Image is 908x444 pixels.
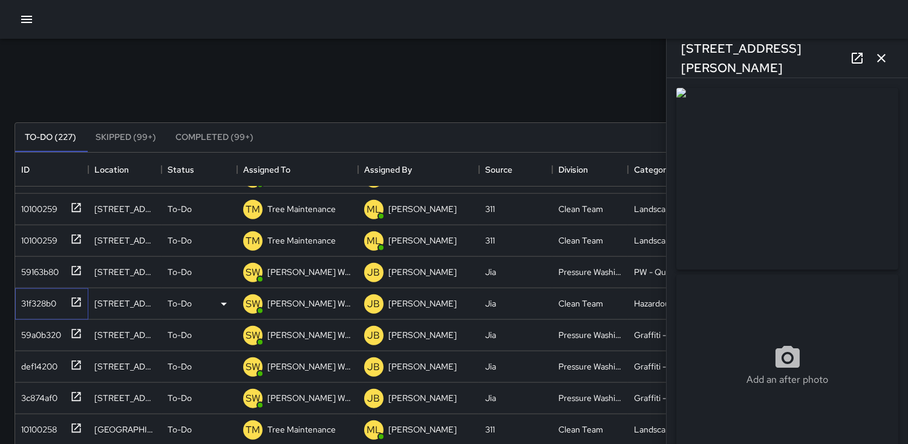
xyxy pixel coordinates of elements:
div: Location [88,153,162,187]
div: Division [558,153,588,187]
p: To-Do [168,423,192,436]
div: 934 Market Street [94,392,155,404]
div: Category [634,153,670,187]
div: Graffiti - Public [634,392,691,404]
p: JB [368,328,381,343]
div: Clean Team [558,203,603,215]
div: Pressure Washing [558,329,622,341]
div: Division [552,153,628,187]
div: Pressure Washing [558,266,622,278]
p: [PERSON_NAME] [388,266,457,278]
p: TM [246,423,260,437]
p: [PERSON_NAME] Weekly [267,360,352,373]
div: 311 [485,234,495,247]
p: TM [246,202,260,217]
div: Hazardous Waste [634,297,697,310]
p: SW [246,360,260,374]
div: 10100258 [16,419,57,436]
div: 75 6th Street [94,360,155,373]
p: [PERSON_NAME] [388,203,457,215]
div: Location [94,153,129,187]
div: Clean Team [558,297,603,310]
p: To-Do [168,297,192,310]
p: SW [246,297,260,311]
p: To-Do [168,266,192,278]
p: JB [368,297,381,311]
p: [PERSON_NAME] [388,423,457,436]
div: Pressure Washing [558,360,622,373]
p: [PERSON_NAME] [388,234,457,247]
div: Clean Team [558,423,603,436]
div: Jia [485,329,496,341]
p: [PERSON_NAME] Weekly [267,329,352,341]
p: To-Do [168,392,192,404]
div: 10100259 [16,198,57,215]
div: 60 6th Street [94,266,155,278]
p: Tree Maintenance [267,203,336,215]
div: Pressure Washing [558,392,622,404]
div: Landscaping (DG & Weeds) [634,203,697,215]
div: Jia [485,266,496,278]
div: Landscaping (DG & Weeds) [634,423,697,436]
p: To-Do [168,360,192,373]
div: 1066 Mission Street [94,234,155,247]
p: [PERSON_NAME] Weekly [267,297,352,310]
div: 160 6th Street [94,329,155,341]
p: JB [368,391,381,406]
div: PW - Quick Wash [634,266,697,278]
p: [PERSON_NAME] Weekly [267,266,352,278]
div: Assigned By [364,153,412,187]
div: 1171 Mission Street [94,423,155,436]
div: Status [162,153,237,187]
p: JB [368,360,381,374]
div: 59163b80 [16,261,59,278]
div: Graffiti - Private [634,329,694,341]
div: Assigned To [243,153,290,187]
p: JB [368,265,381,280]
div: Clean Team [558,234,603,247]
div: 10100259 [16,230,57,247]
div: 1066 Mission Street [94,203,155,215]
div: 532 Jessie Street [94,297,155,310]
div: ID [15,153,88,187]
p: To-Do [168,329,192,341]
p: [PERSON_NAME] [388,360,457,373]
p: ML [367,202,381,217]
p: ML [367,423,381,437]
p: [PERSON_NAME] [388,392,457,404]
p: Tree Maintenance [267,423,336,436]
p: To-Do [168,203,192,215]
p: SW [246,391,260,406]
p: SW [246,265,260,280]
p: TM [246,234,260,248]
div: Jia [485,392,496,404]
button: To-Do (227) [15,123,86,152]
div: Graffiti - Public [634,360,691,373]
p: Tree Maintenance [267,234,336,247]
div: def14200 [16,356,57,373]
div: 31f328b0 [16,293,56,310]
p: To-Do [168,234,192,247]
div: ID [21,153,30,187]
div: Jia [485,360,496,373]
div: Assigned To [237,153,358,187]
div: Source [479,153,552,187]
p: SW [246,328,260,343]
div: 3c874af0 [16,387,57,404]
p: [PERSON_NAME] Weekly [267,392,352,404]
div: 59a0b320 [16,324,61,341]
div: Status [168,153,194,187]
p: ML [367,234,381,248]
div: Source [485,153,512,187]
button: Skipped (99+) [86,123,166,152]
div: Jia [485,297,496,310]
div: Landscaping (DG & Weeds) [634,234,697,247]
div: 311 [485,203,495,215]
div: Assigned By [358,153,479,187]
p: [PERSON_NAME] [388,297,457,310]
div: 311 [485,423,495,436]
button: Completed (99+) [166,123,263,152]
p: [PERSON_NAME] [388,329,457,341]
